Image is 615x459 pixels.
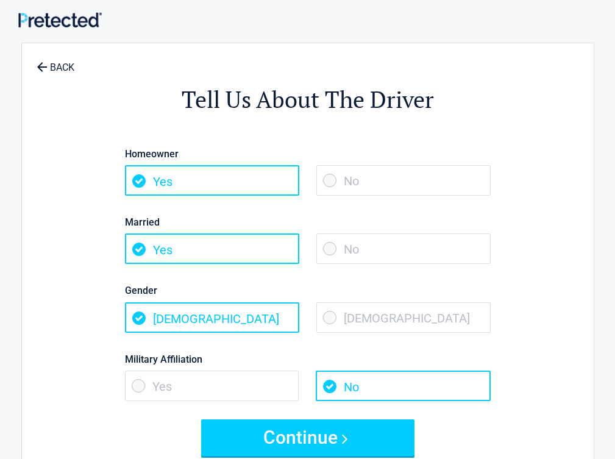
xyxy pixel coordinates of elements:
label: Military Affiliation [125,351,491,368]
h2: Tell Us About The Driver [89,84,527,115]
span: No [316,371,490,401]
span: [DEMOGRAPHIC_DATA] [125,302,299,333]
span: No [316,165,491,196]
span: Yes [125,371,299,401]
button: Continue [201,419,414,456]
a: BACK [34,51,77,73]
img: Main Logo [18,12,102,27]
label: Homeowner [125,146,491,162]
span: Yes [125,233,299,264]
label: Married [125,214,491,230]
span: [DEMOGRAPHIC_DATA] [316,302,491,333]
label: Gender [125,282,491,299]
span: No [316,233,491,264]
span: Yes [125,165,299,196]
